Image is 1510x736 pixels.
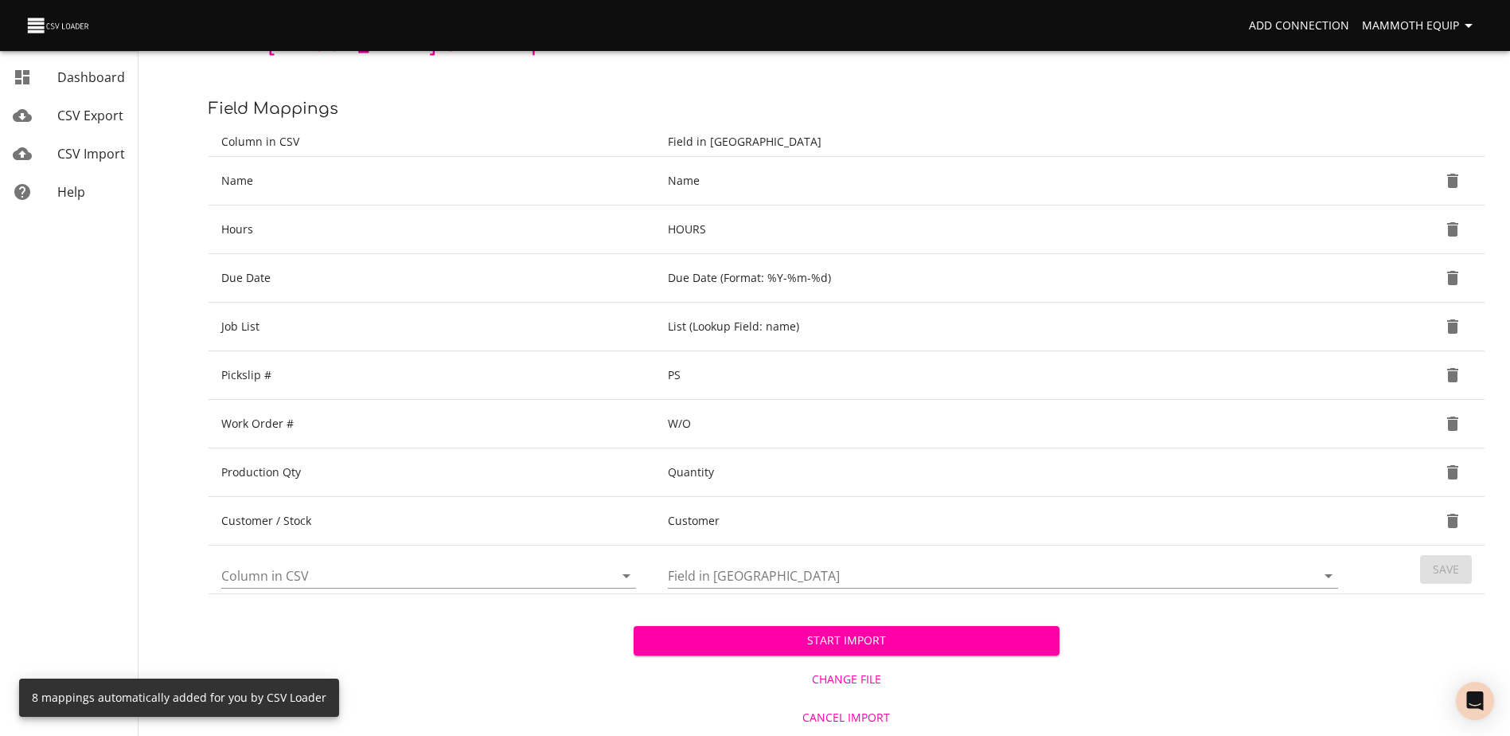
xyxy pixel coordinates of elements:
[1434,356,1472,394] button: Delete
[655,206,1357,254] td: HOURS
[1356,11,1485,41] button: Mammoth Equip
[209,127,655,157] th: Column in CSV
[655,497,1357,546] td: Customer
[1434,259,1472,297] button: Delete
[655,127,1357,157] th: Field in [GEOGRAPHIC_DATA]
[209,157,655,206] td: Name
[1434,307,1472,346] button: Delete
[209,497,655,546] td: Customer / Stock
[1249,16,1349,36] span: Add Connection
[1317,565,1340,587] button: Open
[655,351,1357,400] td: PS
[634,703,1059,733] button: Cancel Import
[57,145,125,162] span: CSV Import
[209,206,655,254] td: Hours
[57,107,123,124] span: CSV Export
[655,254,1357,303] td: Due Date (Format: %Y-%m-%d)
[655,157,1357,206] td: Name
[209,448,655,497] td: Production Qty
[1434,502,1472,540] button: Delete
[640,708,1052,728] span: Cancel Import
[209,303,655,351] td: Job List
[1434,210,1472,249] button: Delete
[634,626,1059,656] button: Start Import
[209,254,655,303] td: Due Date
[634,665,1059,695] button: Change File
[655,400,1357,448] td: W/O
[1243,11,1356,41] a: Add Connection
[209,100,338,118] span: Field Mappings
[1434,453,1472,491] button: Delete
[1434,405,1472,443] button: Delete
[1362,16,1478,36] span: Mammoth Equip
[209,400,655,448] td: Work Order #
[1434,162,1472,200] button: Delete
[640,670,1052,690] span: Change File
[1456,682,1494,720] div: Open Intercom Messenger
[655,448,1357,497] td: Quantity
[57,183,85,201] span: Help
[25,14,92,37] img: CSV Loader
[655,303,1357,351] td: List (Lookup Field: name)
[57,69,125,86] span: Dashboard
[209,351,655,400] td: Pickslip #
[646,631,1046,651] span: Start Import
[32,683,326,712] div: 8 mappings automatically added for you by CSV Loader
[615,565,638,587] button: Open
